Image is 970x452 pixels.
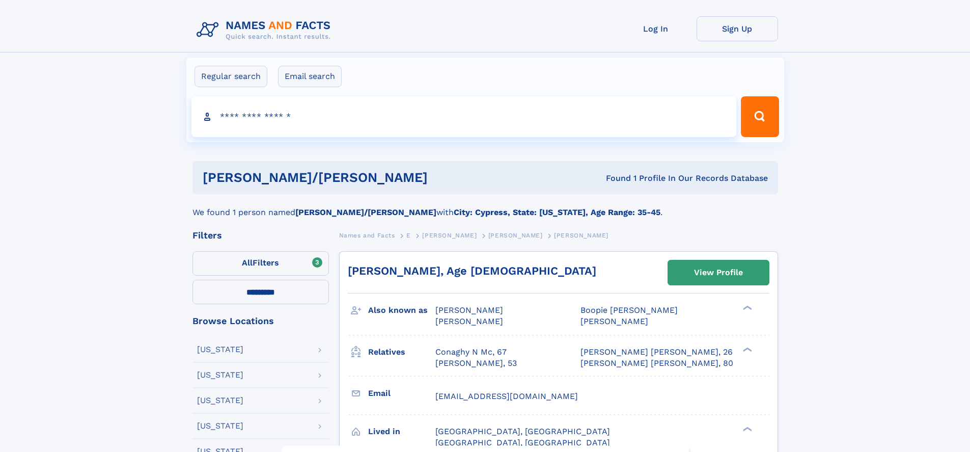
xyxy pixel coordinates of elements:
[694,261,743,284] div: View Profile
[242,258,253,268] span: All
[278,66,342,87] label: Email search
[368,343,435,361] h3: Relatives
[435,438,610,447] span: [GEOGRAPHIC_DATA], [GEOGRAPHIC_DATA]
[488,229,543,242] a: [PERSON_NAME]
[339,229,395,242] a: Names and Facts
[197,422,243,430] div: [US_STATE]
[197,371,243,379] div: [US_STATE]
[422,232,477,239] span: [PERSON_NAME]
[197,345,243,354] div: [US_STATE]
[192,251,329,276] label: Filters
[740,346,753,353] div: ❯
[435,347,507,358] a: Conaghy N Mc, 67
[368,302,435,319] h3: Also known as
[192,16,339,44] img: Logo Names and Facts
[422,229,477,242] a: [PERSON_NAME]
[406,229,411,242] a: E
[295,207,436,217] b: [PERSON_NAME]/[PERSON_NAME]
[580,316,648,326] span: [PERSON_NAME]
[488,232,543,239] span: [PERSON_NAME]
[741,96,779,137] button: Search Button
[668,260,769,285] a: View Profile
[580,305,678,315] span: Boopie [PERSON_NAME]
[517,173,768,184] div: Found 1 Profile In Our Records Database
[195,66,267,87] label: Regular search
[348,264,596,277] a: [PERSON_NAME], Age [DEMOGRAPHIC_DATA]
[203,171,517,184] h1: [PERSON_NAME]/[PERSON_NAME]
[197,396,243,405] div: [US_STATE]
[697,16,778,41] a: Sign Up
[368,385,435,402] h3: Email
[192,231,329,240] div: Filters
[435,305,503,315] span: [PERSON_NAME]
[580,347,733,358] a: [PERSON_NAME] [PERSON_NAME], 26
[191,96,737,137] input: search input
[580,358,733,369] a: [PERSON_NAME] [PERSON_NAME], 80
[435,427,610,436] span: [GEOGRAPHIC_DATA], [GEOGRAPHIC_DATA]
[192,194,778,219] div: We found 1 person named with .
[740,426,753,432] div: ❯
[435,391,578,401] span: [EMAIL_ADDRESS][DOMAIN_NAME]
[192,316,329,326] div: Browse Locations
[740,305,753,311] div: ❯
[406,232,411,239] span: E
[435,316,503,326] span: [PERSON_NAME]
[454,207,660,217] b: City: Cypress, State: [US_STATE], Age Range: 35-45
[554,232,608,239] span: [PERSON_NAME]
[368,423,435,440] h3: Lived in
[615,16,697,41] a: Log In
[435,358,517,369] a: [PERSON_NAME], 53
